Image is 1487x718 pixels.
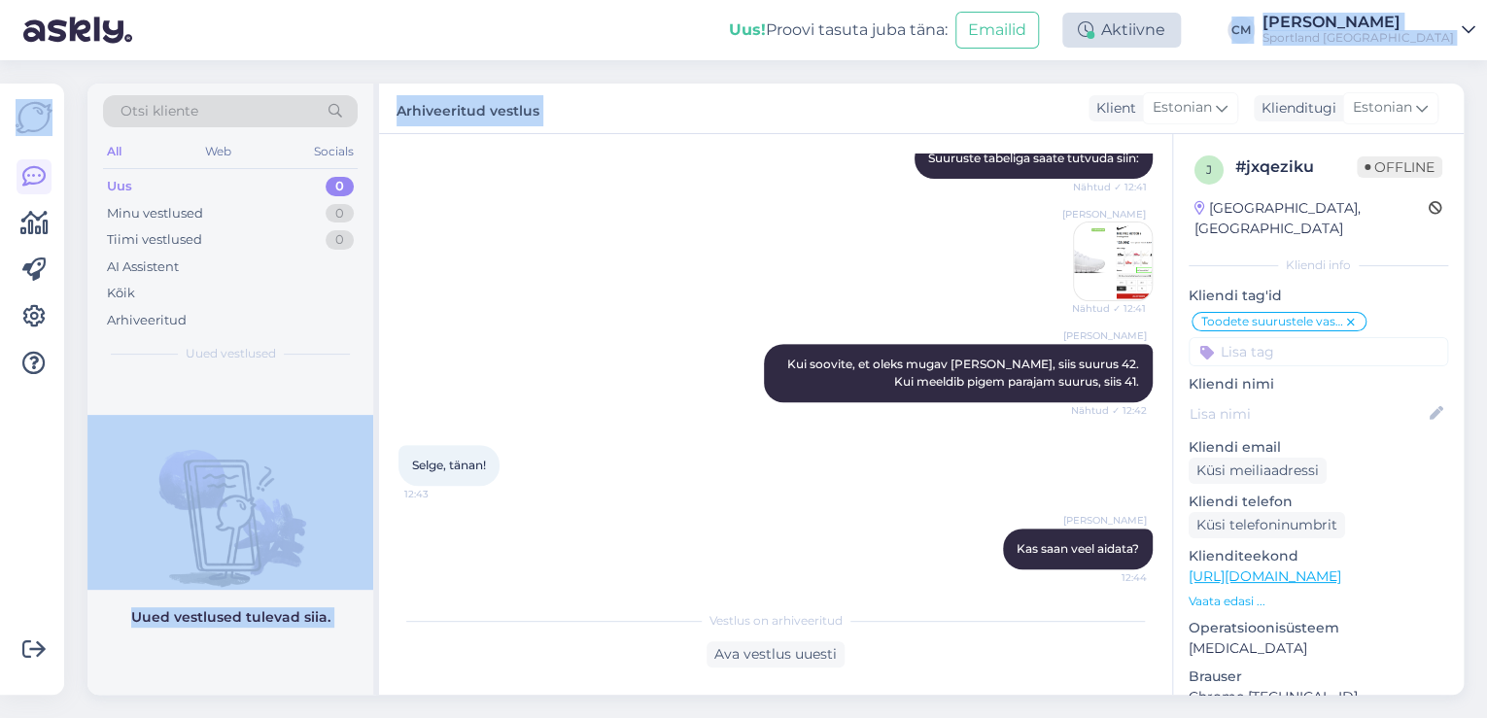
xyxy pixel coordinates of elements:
img: Askly Logo [16,99,52,136]
span: [PERSON_NAME] [1063,328,1147,343]
span: Kas saan veel aidata? [1017,541,1139,556]
p: Kliendi telefon [1189,492,1448,512]
div: [PERSON_NAME] [1262,15,1454,30]
div: Sportland [GEOGRAPHIC_DATA] [1262,30,1454,46]
div: All [103,139,125,164]
span: j [1206,162,1212,177]
div: Ava vestlus uuesti [707,641,845,667]
p: Uued vestlused tulevad siia. [131,607,330,628]
div: 0 [326,230,354,250]
div: Minu vestlused [107,204,203,223]
div: Tiimi vestlused [107,230,202,250]
label: Arhiveeritud vestlus [397,95,539,121]
img: Attachment [1074,222,1152,300]
div: # jxqeziku [1235,155,1357,179]
div: AI Assistent [107,257,179,277]
input: Lisa tag [1189,337,1448,366]
input: Lisa nimi [1190,403,1426,425]
p: Operatsioonisüsteem [1189,618,1448,638]
div: Aktiivne [1062,13,1181,48]
span: Suuruste tabeliga saate tutvuda siin: [928,151,1139,165]
span: Estonian [1153,97,1212,119]
a: [URL][DOMAIN_NAME] [1189,567,1341,585]
div: Küsi telefoninumbrit [1189,512,1345,538]
b: Uus! [729,20,766,39]
span: Vestlus on arhiveeritud [709,612,843,630]
div: Kõik [107,284,135,303]
span: Nähtud ✓ 12:41 [1073,180,1147,194]
a: [PERSON_NAME]Sportland [GEOGRAPHIC_DATA] [1262,15,1475,46]
span: Toodete suurustele vastavus (suurustetabelid) [1201,316,1344,327]
span: Selge, tänan! [412,458,486,472]
p: [MEDICAL_DATA] [1189,638,1448,659]
span: [PERSON_NAME] [1062,207,1146,222]
p: Vaata edasi ... [1189,593,1448,610]
div: Web [201,139,235,164]
p: Kliendi email [1189,437,1448,458]
div: [GEOGRAPHIC_DATA], [GEOGRAPHIC_DATA] [1194,198,1429,239]
div: CM [1228,17,1255,44]
p: Kliendi nimi [1189,374,1448,394]
div: Uus [107,177,132,196]
button: Emailid [955,12,1039,49]
span: Uued vestlused [186,345,276,362]
div: 0 [326,204,354,223]
span: Kui soovite, et oleks mugav [PERSON_NAME], siis suurus 42. Kui meeldib pigem parajam suurus, siis... [787,357,1142,389]
p: Kliendi tag'id [1189,286,1448,306]
span: Offline [1357,156,1442,178]
img: No chats [87,415,373,590]
span: 12:43 [404,487,477,501]
div: Klienditugi [1254,98,1336,119]
span: Otsi kliente [121,101,198,121]
p: Chrome [TECHNICAL_ID] [1189,687,1448,707]
div: Arhiveeritud [107,311,187,330]
div: Klient [1089,98,1136,119]
span: Estonian [1353,97,1412,119]
div: Socials [310,139,358,164]
div: Kliendi info [1189,256,1448,274]
span: [PERSON_NAME] [1063,513,1147,528]
span: Nähtud ✓ 12:42 [1071,403,1147,418]
span: Nähtud ✓ 12:41 [1072,301,1146,316]
p: Brauser [1189,667,1448,687]
span: 12:44 [1074,570,1147,585]
div: Proovi tasuta juba täna: [729,18,948,42]
div: 0 [326,177,354,196]
div: Küsi meiliaadressi [1189,458,1327,484]
p: Klienditeekond [1189,546,1448,566]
